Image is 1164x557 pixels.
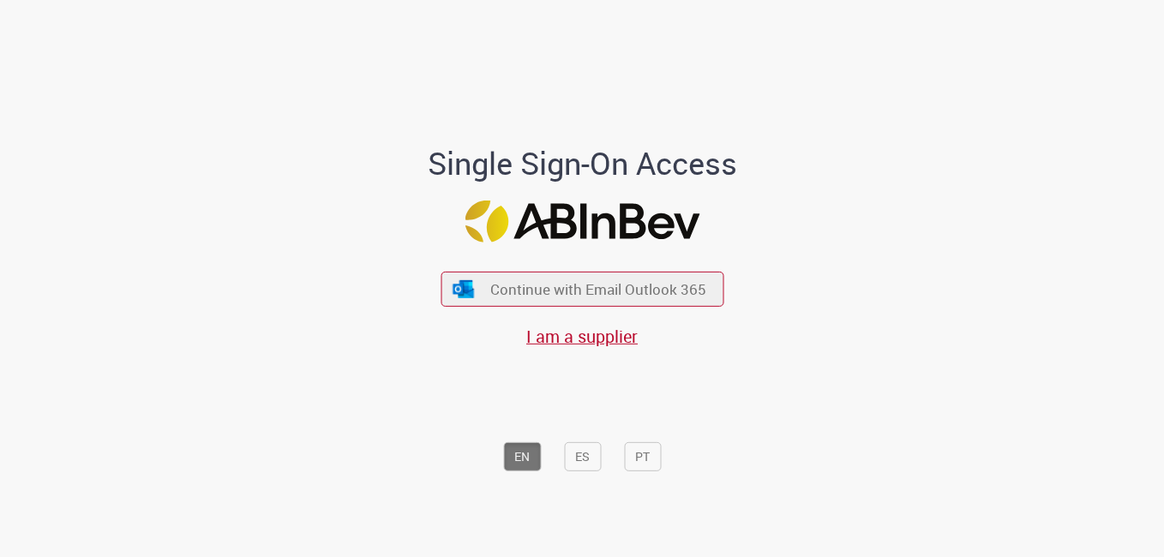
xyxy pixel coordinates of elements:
img: Logo ABInBev [465,201,699,243]
span: Continue with Email Outlook 365 [490,279,706,299]
img: ícone Azure/Microsoft 360 [452,280,476,298]
button: ícone Azure/Microsoft 360 Continue with Email Outlook 365 [441,272,723,307]
button: ES [564,442,601,471]
a: I am a supplier [526,325,638,348]
h1: Single Sign-On Access [345,146,820,180]
button: EN [503,442,541,471]
button: PT [624,442,661,471]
